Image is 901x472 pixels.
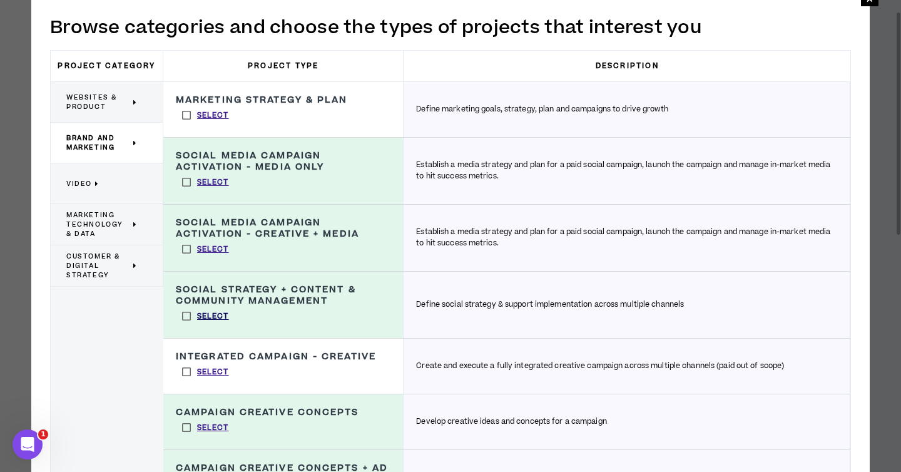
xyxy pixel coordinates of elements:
[197,311,229,322] p: Select
[176,95,348,106] h3: Marketing Strategy & Plan
[197,367,229,378] p: Select
[66,210,130,239] span: Marketing Technology & Data
[38,429,48,439] span: 1
[50,14,851,41] h2: Browse categories and choose the types of projects that interest you
[416,416,607,428] p: Develop creative ideas and concepts for a campaign
[51,51,163,81] h3: Project Category
[416,299,684,310] p: Define social strategy & support implementation across multiple channels
[66,179,92,188] span: Video
[176,284,390,307] h3: Social Strategy + Content & Community Management
[197,244,229,255] p: Select
[176,217,390,240] h3: Social Media Campaign Activation - Creative + Media
[197,177,229,188] p: Select
[176,407,359,418] h3: Campaign Creative Concepts
[416,160,837,182] p: Establish a media strategy and plan for a paid social campaign, launch the campaign and manage in...
[197,423,229,434] p: Select
[176,351,376,362] h3: Integrated Campaign - Creative
[197,110,229,121] p: Select
[404,51,850,81] h3: Description
[13,429,43,459] iframe: Intercom live chat
[66,93,130,111] span: Websites & Product
[66,252,130,280] span: Customer & Digital Strategy
[176,150,390,173] h3: Social Media Campaign Activation - Media Only
[416,227,837,249] p: Establish a media strategy and plan for a paid social campaign, launch the campaign and manage in...
[66,133,130,152] span: Brand and Marketing
[163,51,404,81] h3: Project Type
[416,104,668,115] p: Define marketing goals, strategy, plan and campaigns to drive growth
[416,361,784,372] p: Create and execute a fully integrated creative campaign across multiple channels (paid out of scope)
